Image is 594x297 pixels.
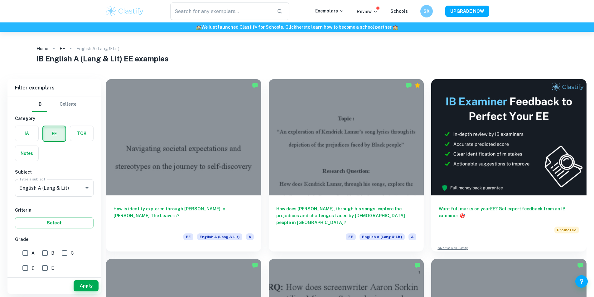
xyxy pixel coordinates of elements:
[15,146,38,161] button: Notes
[31,265,35,271] span: D
[437,246,468,250] a: Advertise with Clastify
[414,262,421,268] img: Marked
[554,227,579,233] span: Promoted
[83,184,91,192] button: Open
[423,8,430,15] h6: SX
[183,233,193,240] span: EE
[197,233,242,240] span: English A (Lang & Lit)
[71,250,74,256] span: C
[32,97,47,112] button: IB
[315,7,344,14] p: Exemplars
[252,82,258,89] img: Marked
[393,25,398,30] span: 🏫
[408,233,416,240] span: A
[269,79,424,251] a: How does [PERSON_NAME], through his songs, explore the prejudices and challenges faced by [DEMOGR...
[105,5,145,17] img: Clastify logo
[431,79,587,251] a: Want full marks on yourEE? Get expert feedback from an IB examiner!PromotedAdvertise with Clastify
[357,8,378,15] p: Review
[420,5,433,17] button: SX
[445,6,489,17] button: UPGRADE NOW
[276,205,417,226] h6: How does [PERSON_NAME], through his songs, explore the prejudices and challenges faced by [DEMOGR...
[32,97,76,112] div: Filter type choice
[60,97,76,112] button: College
[196,25,201,30] span: 🏫
[36,53,558,64] h1: IB English A (Lang & Lit) EE examples
[113,205,254,226] h6: How is identity explored through [PERSON_NAME] in [PERSON_NAME] The Leavers?
[36,44,48,53] a: Home
[31,250,35,256] span: A
[252,262,258,268] img: Marked
[296,25,306,30] a: here
[414,82,421,89] div: Premium
[439,205,579,219] h6: Want full marks on your EE ? Get expert feedback from an IB examiner!
[51,265,54,271] span: E
[15,207,94,213] h6: Criteria
[15,169,94,175] h6: Subject
[431,79,587,195] img: Thumbnail
[170,2,272,20] input: Search for any exemplars...
[360,233,405,240] span: English A (Lang & Lit)
[15,236,94,243] h6: Grade
[43,126,65,141] button: EE
[390,9,408,14] a: Schools
[19,176,45,182] label: Type a subject
[106,79,261,251] a: How is identity explored through [PERSON_NAME] in [PERSON_NAME] The Leavers?EEEnglish A (Lang & L...
[60,44,65,53] a: EE
[15,115,94,122] h6: Category
[575,275,588,288] button: Help and Feedback
[406,82,412,89] img: Marked
[1,24,593,31] h6: We just launched Clastify for Schools. Click to learn how to become a school partner.
[460,213,465,218] span: 🎯
[76,45,119,52] p: English A (Lang & Lit)
[7,79,101,97] h6: Filter exemplars
[246,233,254,240] span: A
[51,250,54,256] span: B
[346,233,356,240] span: EE
[74,280,99,291] button: Apply
[15,217,94,228] button: Select
[577,262,583,268] img: Marked
[70,126,93,141] button: TOK
[15,126,38,141] button: IA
